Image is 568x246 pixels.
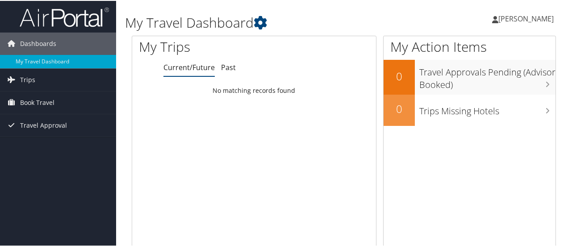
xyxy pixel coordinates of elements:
[221,62,236,71] a: Past
[492,4,563,31] a: [PERSON_NAME]
[163,62,215,71] a: Current/Future
[139,37,267,55] h1: My Trips
[20,113,67,136] span: Travel Approval
[20,6,109,27] img: airportal-logo.png
[498,13,554,23] span: [PERSON_NAME]
[20,32,56,54] span: Dashboards
[384,37,555,55] h1: My Action Items
[419,100,555,117] h3: Trips Missing Hotels
[20,91,54,113] span: Book Travel
[132,82,376,98] td: No matching records found
[384,94,555,125] a: 0Trips Missing Hotels
[20,68,35,90] span: Trips
[125,13,417,31] h1: My Travel Dashboard
[384,59,555,93] a: 0Travel Approvals Pending (Advisor Booked)
[419,61,555,90] h3: Travel Approvals Pending (Advisor Booked)
[384,68,415,83] h2: 0
[384,100,415,116] h2: 0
